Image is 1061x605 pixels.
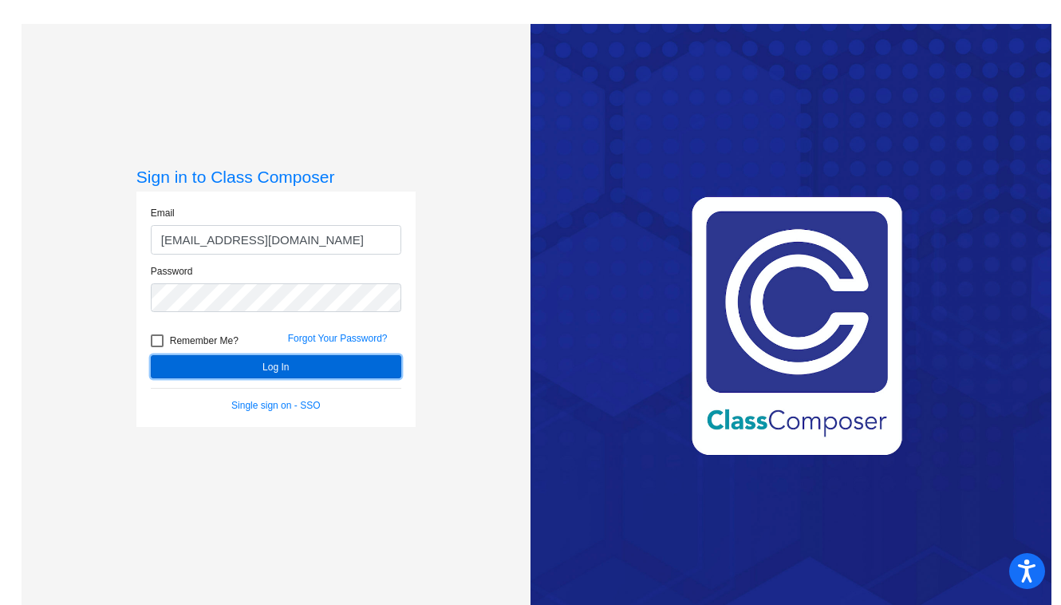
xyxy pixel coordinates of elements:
h3: Sign in to Class Composer [136,167,416,187]
label: Password [151,264,193,279]
a: Forgot Your Password? [288,333,388,344]
span: Remember Me? [170,331,239,350]
label: Email [151,206,175,220]
button: Log In [151,355,401,378]
a: Single sign on - SSO [231,400,320,411]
